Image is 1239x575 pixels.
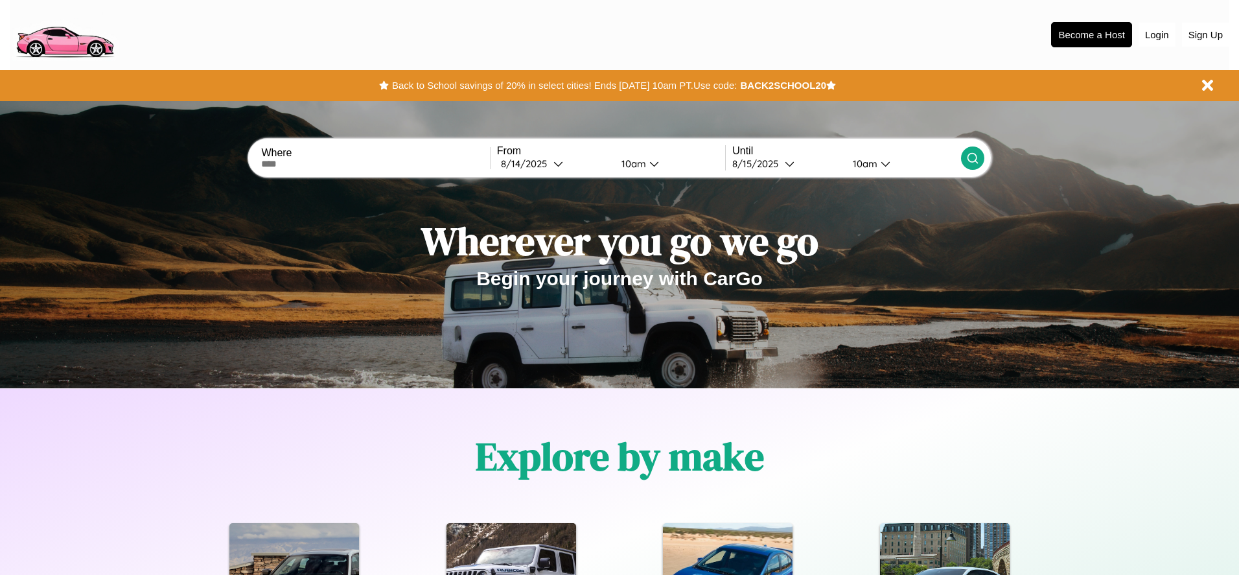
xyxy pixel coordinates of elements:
button: 10am [611,157,725,170]
img: logo [10,6,119,61]
button: 10am [842,157,960,170]
label: Until [732,145,960,157]
button: Become a Host [1051,22,1132,47]
button: Login [1139,23,1175,47]
button: Back to School savings of 20% in select cities! Ends [DATE] 10am PT.Use code: [389,76,740,95]
label: Where [261,147,489,159]
div: 10am [615,158,649,170]
button: 8/14/2025 [497,157,611,170]
div: 10am [846,158,881,170]
div: 8 / 14 / 2025 [501,158,553,170]
h1: Explore by make [476,430,764,483]
label: From [497,145,725,157]
button: Sign Up [1182,23,1229,47]
b: BACK2SCHOOL20 [740,80,826,91]
div: 8 / 15 / 2025 [732,158,785,170]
